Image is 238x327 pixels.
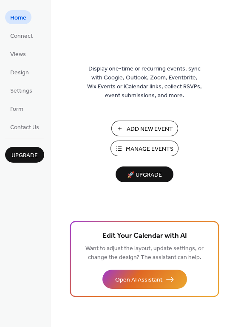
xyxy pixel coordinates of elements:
[5,10,31,24] a: Home
[102,270,187,289] button: Open AI Assistant
[5,147,44,163] button: Upgrade
[110,141,178,156] button: Manage Events
[5,83,37,97] a: Settings
[85,243,204,263] span: Want to adjust the layout, update settings, or change the design? The assistant can help.
[116,166,173,182] button: 🚀 Upgrade
[10,14,26,23] span: Home
[10,123,39,132] span: Contact Us
[10,32,33,41] span: Connect
[10,50,26,59] span: Views
[11,151,38,160] span: Upgrade
[10,68,29,77] span: Design
[87,65,202,100] span: Display one-time or recurring events, sync with Google, Outlook, Zoom, Eventbrite, Wix Events or ...
[10,105,23,114] span: Form
[127,125,173,134] span: Add New Event
[5,120,44,134] a: Contact Us
[126,145,173,154] span: Manage Events
[5,28,38,42] a: Connect
[111,121,178,136] button: Add New Event
[102,230,187,242] span: Edit Your Calendar with AI
[121,169,168,181] span: 🚀 Upgrade
[115,276,162,285] span: Open AI Assistant
[5,65,34,79] a: Design
[5,101,28,116] a: Form
[10,87,32,96] span: Settings
[5,47,31,61] a: Views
